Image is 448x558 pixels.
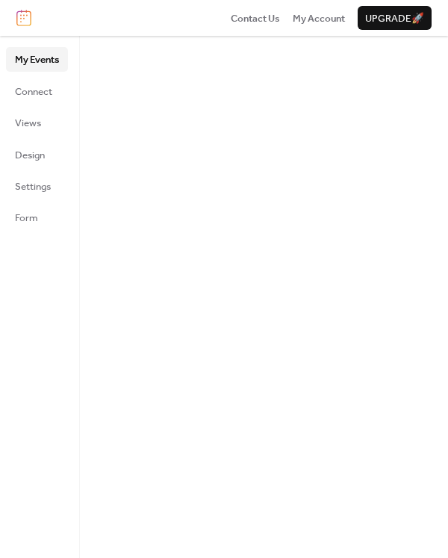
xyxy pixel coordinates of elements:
[231,10,280,25] a: Contact Us
[365,11,424,26] span: Upgrade 🚀
[293,10,345,25] a: My Account
[6,143,68,167] a: Design
[293,11,345,26] span: My Account
[15,179,51,194] span: Settings
[16,10,31,26] img: logo
[6,47,68,71] a: My Events
[15,52,59,67] span: My Events
[358,6,432,30] button: Upgrade🚀
[15,116,41,131] span: Views
[231,11,280,26] span: Contact Us
[15,148,45,163] span: Design
[6,111,68,134] a: Views
[15,211,38,226] span: Form
[6,79,68,103] a: Connect
[15,84,52,99] span: Connect
[6,205,68,229] a: Form
[6,174,68,198] a: Settings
